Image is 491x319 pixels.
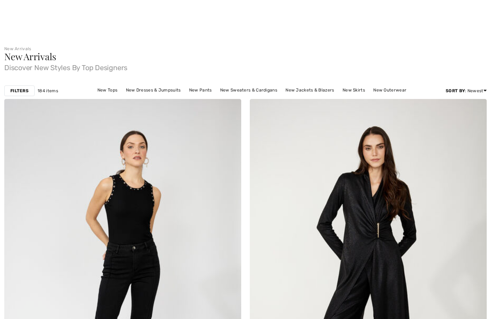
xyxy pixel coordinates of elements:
[4,61,487,71] span: Discover New Styles By Top Designers
[4,46,31,51] a: New Arrivals
[446,88,487,94] div: : Newest
[282,85,338,95] a: New Jackets & Blazers
[37,88,58,94] span: 184 items
[94,85,121,95] a: New Tops
[339,85,369,95] a: New Skirts
[122,85,184,95] a: New Dresses & Jumpsuits
[4,50,56,63] span: New Arrivals
[217,85,281,95] a: New Sweaters & Cardigans
[10,88,29,94] strong: Filters
[186,85,216,95] a: New Pants
[370,85,410,95] a: New Outerwear
[446,88,465,93] strong: Sort By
